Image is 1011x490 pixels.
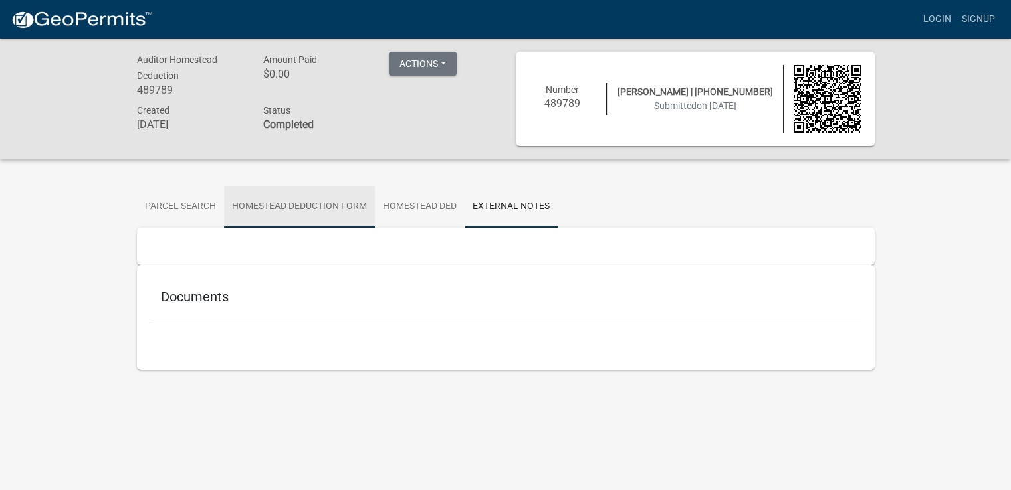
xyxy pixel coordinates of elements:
a: Parcel search [137,186,224,228]
strong: Completed [263,118,313,131]
a: Homestead Ded [375,186,465,228]
a: Login [918,7,956,32]
button: Actions [389,52,457,76]
h6: [DATE] [137,118,243,131]
h6: $0.00 [263,68,369,80]
a: External Notes [465,186,558,228]
span: Auditor Homestead Deduction [137,54,217,81]
span: Created [137,105,169,116]
span: Number [546,84,579,95]
h5: Documents [161,289,851,305]
span: Status [263,105,290,116]
h6: 489789 [529,97,597,110]
a: Homestead Deduction Form [224,186,375,228]
img: QR code [794,65,861,133]
a: Signup [956,7,1000,32]
h6: 489789 [137,84,243,96]
span: Amount Paid [263,54,316,65]
span: Submitted on [DATE] [654,100,736,111]
span: [PERSON_NAME] | [PHONE_NUMBER] [618,86,773,97]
